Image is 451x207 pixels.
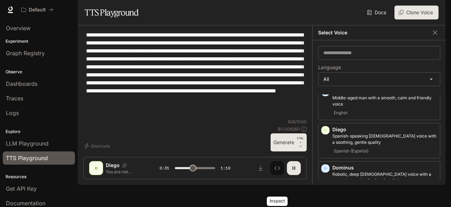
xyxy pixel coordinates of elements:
[332,171,437,184] p: Robotic, deep male voice with a menacing quality. Perfect for villains
[91,163,102,174] div: D
[18,3,57,17] button: All workspaces
[271,133,307,151] button: GenerateCTRL +⏎
[332,164,437,171] p: Dominus
[394,6,439,19] button: Clone Voice
[366,6,389,19] a: Docs
[83,140,113,151] button: Shortcuts
[221,165,230,172] span: 1:10
[318,73,440,86] div: All
[318,65,341,70] p: Language
[332,109,349,117] span: English
[332,95,437,107] p: Middle-aged man with a smooth, calm and friendly voice
[85,6,138,19] h1: TTS Playground
[254,161,267,175] button: Download audio
[297,136,304,144] p: CTRL +
[332,133,437,146] p: Spanish-speaking male voice with a soothing, gentle quality
[106,169,143,175] p: You are not behind. You are not late. You are exactly where you need to be to take the next step ...
[29,7,46,13] p: Default
[332,147,370,155] span: Spanish (Español)
[332,126,437,133] p: Diego
[297,136,304,149] p: ⏎
[270,161,284,175] button: Inspect
[267,197,288,206] div: Inspect
[120,163,129,167] button: Copy Voice ID
[160,165,169,172] span: 0:31
[106,162,120,169] p: Diego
